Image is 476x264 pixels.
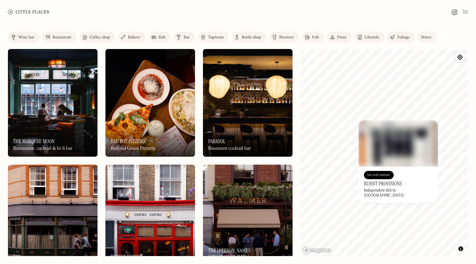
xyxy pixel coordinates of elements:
[337,35,346,39] div: Pizza
[90,35,110,39] div: Coffee shop
[13,146,73,151] div: Restaurant, cocktail & hi-fi bar
[364,181,402,187] h3: Burnt Provisions
[279,35,294,39] div: Brewery
[53,35,71,39] div: Restaurant
[8,49,98,157] img: The Marquee Moon
[148,32,171,42] a: Deli
[183,35,190,39] div: Bar
[105,49,195,157] img: Bad Boy Pizzeria
[118,32,145,42] a: Bakery
[242,35,261,39] div: Bottle shop
[312,35,319,39] div: Pub
[203,49,293,157] a: ParasolParasolParasolBasement cocktail bar
[300,49,468,256] canvas: Map
[455,52,465,62] button: Find my location
[208,146,251,151] div: Basement cocktail bar
[397,35,410,39] div: Foliage
[359,120,438,203] a: Burnt ProvisionsBurnt ProvisionsOn Our RadarBurnt ProvisionsIndependent deli in [GEOGRAPHIC_DATA]
[459,245,463,252] span: Toggle attribution
[359,120,438,167] img: Burnt Provisions
[13,138,55,144] h3: The Marquee Moon
[8,32,40,42] a: Wine bar
[111,254,142,260] h3: Empire Empire
[364,188,433,198] div: Independent deli in [GEOGRAPHIC_DATA]
[159,35,166,39] div: Deli
[421,35,431,39] div: Stores
[105,49,195,157] a: Bad Boy PizzeriaBad Boy PizzeriaBad Boy PizzeriaBethnal Green Pizzeria
[327,32,352,42] a: Pizza
[417,32,437,42] a: Stores
[173,32,195,42] a: Bar
[42,32,77,42] a: Restaurant
[387,32,415,42] a: Foliage
[269,32,299,42] a: Brewery
[231,32,266,42] a: Bottle shop
[208,138,225,144] h3: Parasol
[79,32,115,42] a: Coffee shop
[111,138,146,144] h3: Bad Boy Pizzeria
[13,254,20,260] h3: Fan
[8,49,98,157] a: The Marquee MoonThe Marquee MoonThe Marquee MoonRestaurant, cocktail & hi-fi bar
[302,32,324,42] a: Pub
[203,49,293,157] img: Parasol
[354,32,384,42] a: Lifestyle
[208,35,223,39] div: Taproom
[457,245,465,253] button: Toggle attribution
[111,146,155,151] div: Bethnal Green Pizzeria
[208,247,287,260] h3: The [PERSON_NAME][GEOGRAPHIC_DATA]
[302,246,332,254] a: Mapbox homepage
[198,32,229,42] a: Taproom
[18,35,34,39] div: Wine bar
[367,172,390,179] div: On Our Radar
[128,35,140,39] div: Bakery
[365,35,379,39] div: Lifestyle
